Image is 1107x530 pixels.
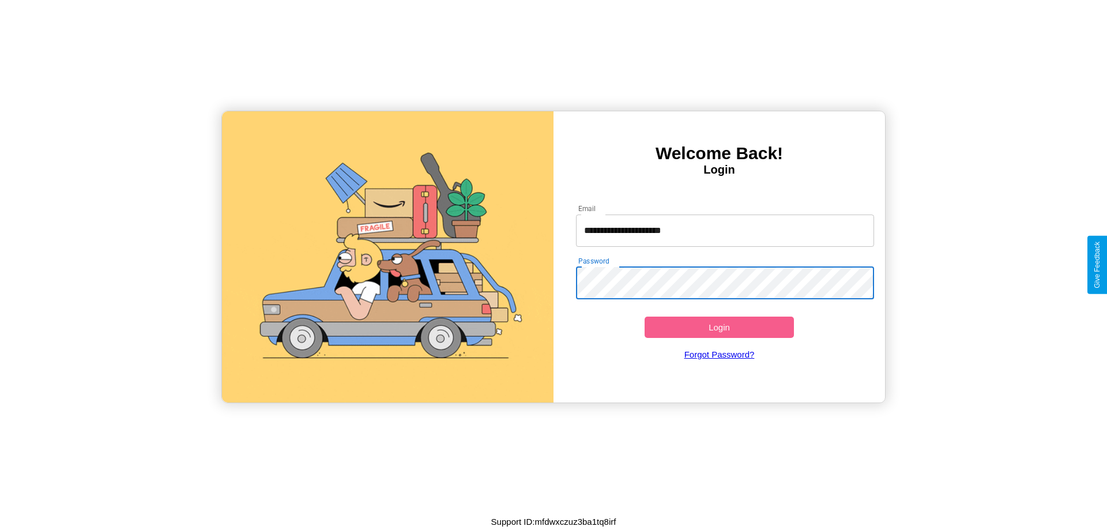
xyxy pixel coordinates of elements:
div: Give Feedback [1093,242,1101,288]
h3: Welcome Back! [553,144,885,163]
p: Support ID: mfdwxczuz3ba1tq8irf [491,514,616,529]
a: Forgot Password? [570,338,869,371]
label: Password [578,256,609,266]
button: Login [645,317,794,338]
h4: Login [553,163,885,176]
img: gif [222,111,553,403]
label: Email [578,204,596,213]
